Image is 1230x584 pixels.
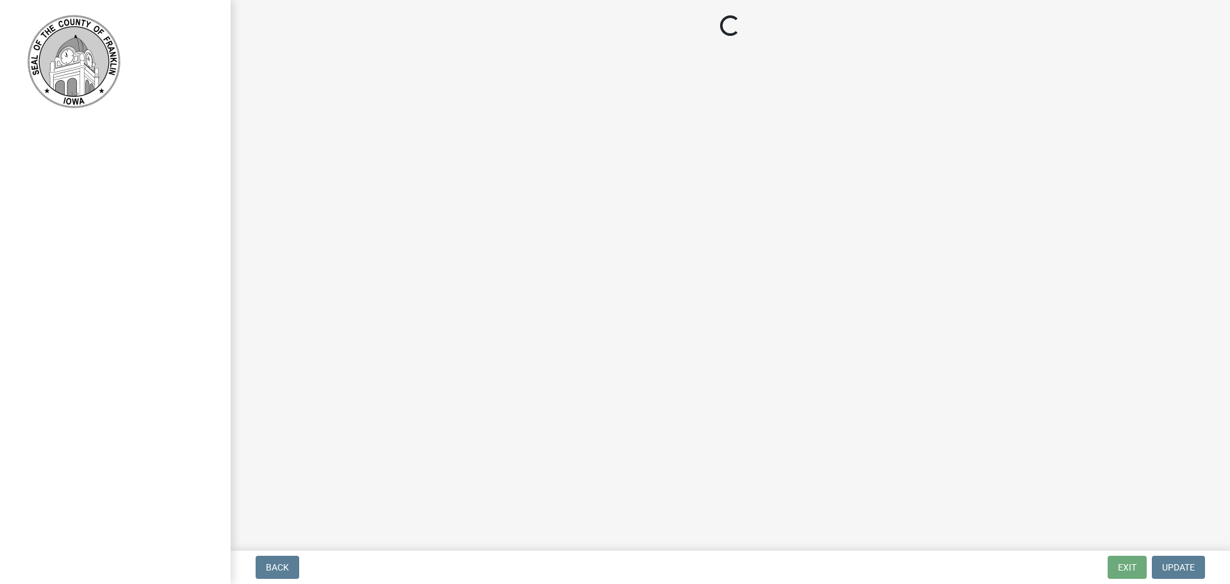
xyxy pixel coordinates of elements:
button: Exit [1108,556,1147,579]
span: Back [266,562,289,572]
button: Update [1152,556,1205,579]
img: Franklin County, Iowa [26,13,122,110]
span: Update [1162,562,1195,572]
button: Back [256,556,299,579]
